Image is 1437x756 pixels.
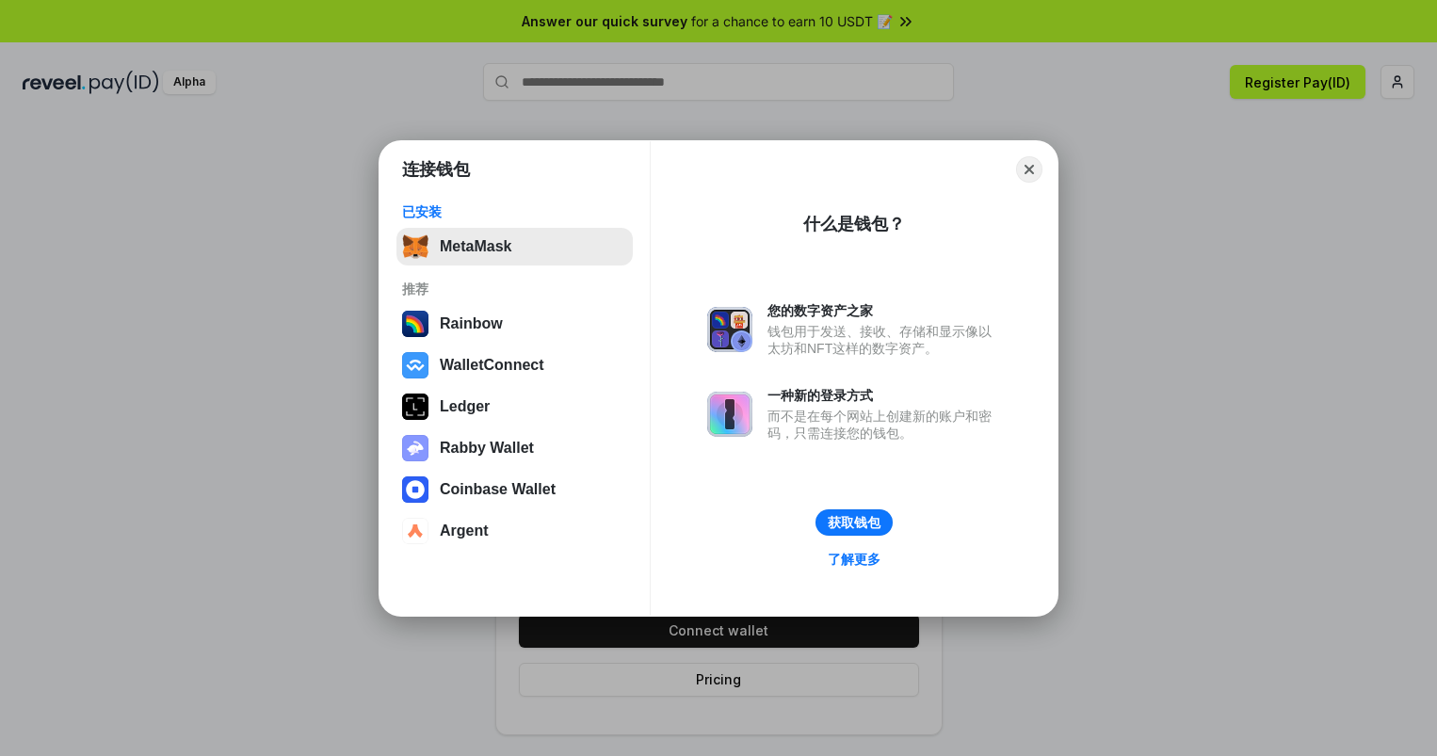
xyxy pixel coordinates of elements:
button: Coinbase Wallet [396,471,633,508]
button: 获取钱包 [815,509,893,536]
a: 了解更多 [816,547,892,571]
div: WalletConnect [440,357,544,374]
div: Rabby Wallet [440,440,534,457]
div: MetaMask [440,238,511,255]
button: Argent [396,512,633,550]
div: 钱包用于发送、接收、存储和显示像以太坊和NFT这样的数字资产。 [767,323,1001,357]
div: 获取钱包 [828,514,880,531]
button: WalletConnect [396,346,633,384]
img: svg+xml,%3Csvg%20xmlns%3D%22http%3A%2F%2Fwww.w3.org%2F2000%2Fsvg%22%20width%3D%2228%22%20height%3... [402,394,428,420]
div: Rainbow [440,315,503,332]
div: 推荐 [402,281,627,298]
div: 什么是钱包？ [803,213,905,235]
button: Rainbow [396,305,633,343]
img: svg+xml,%3Csvg%20width%3D%2228%22%20height%3D%2228%22%20viewBox%3D%220%200%2028%2028%22%20fill%3D... [402,518,428,544]
button: Rabby Wallet [396,429,633,467]
img: svg+xml,%3Csvg%20width%3D%2228%22%20height%3D%2228%22%20viewBox%3D%220%200%2028%2028%22%20fill%3D... [402,352,428,378]
img: svg+xml,%3Csvg%20fill%3D%22none%22%20height%3D%2233%22%20viewBox%3D%220%200%2035%2033%22%20width%... [402,233,428,260]
img: svg+xml,%3Csvg%20xmlns%3D%22http%3A%2F%2Fwww.w3.org%2F2000%2Fsvg%22%20fill%3D%22none%22%20viewBox... [707,392,752,437]
button: MetaMask [396,228,633,265]
img: svg+xml,%3Csvg%20xmlns%3D%22http%3A%2F%2Fwww.w3.org%2F2000%2Fsvg%22%20fill%3D%22none%22%20viewBox... [402,435,428,461]
button: Close [1016,156,1042,183]
button: Ledger [396,388,633,426]
img: svg+xml,%3Csvg%20xmlns%3D%22http%3A%2F%2Fwww.w3.org%2F2000%2Fsvg%22%20fill%3D%22none%22%20viewBox... [707,307,752,352]
img: svg+xml,%3Csvg%20width%3D%2228%22%20height%3D%2228%22%20viewBox%3D%220%200%2028%2028%22%20fill%3D... [402,476,428,503]
img: svg+xml,%3Csvg%20width%3D%22120%22%20height%3D%22120%22%20viewBox%3D%220%200%20120%20120%22%20fil... [402,311,428,337]
div: 您的数字资产之家 [767,302,1001,319]
div: 了解更多 [828,551,880,568]
div: Coinbase Wallet [440,481,556,498]
div: Argent [440,523,489,539]
div: 已安装 [402,203,627,220]
h1: 连接钱包 [402,158,470,181]
div: Ledger [440,398,490,415]
div: 而不是在每个网站上创建新的账户和密码，只需连接您的钱包。 [767,408,1001,442]
div: 一种新的登录方式 [767,387,1001,404]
